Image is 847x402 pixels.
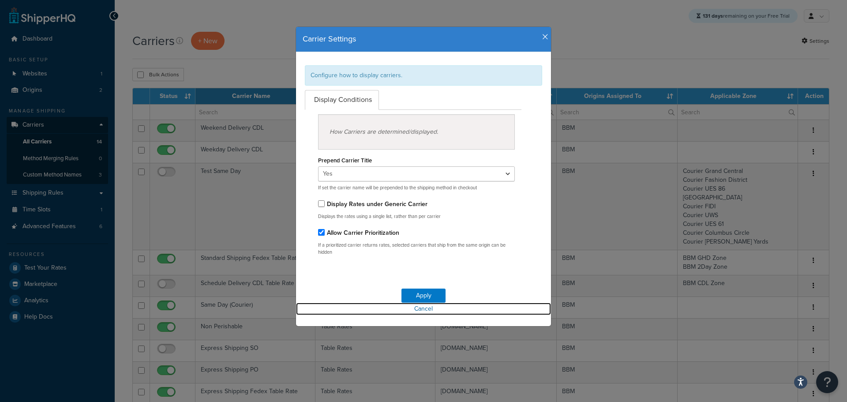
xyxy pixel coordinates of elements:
label: Display Rates under Generic Carrier [327,199,427,209]
input: Display Rates under Generic Carrier [318,200,325,207]
label: Prepend Carrier Title [318,157,372,164]
a: Display Conditions [305,90,379,110]
button: Apply [401,289,446,303]
div: Configure how to display carriers. [305,65,542,86]
div: How Carriers are determined/displayed. [318,114,515,150]
label: Allow Carrier Prioritization [327,228,399,237]
p: Displays the rates using a single list, rather than per carrier [318,213,515,220]
a: Cancel [296,303,551,315]
p: If set the carrier name will be prepended to the shipping method in checkout [318,184,515,191]
p: If a prioritized carrier returns rates, selected carriers that ship from the same origin can be h... [318,242,515,255]
h4: Carrier Settings [303,34,544,45]
input: Allow Carrier Prioritization [318,229,325,236]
